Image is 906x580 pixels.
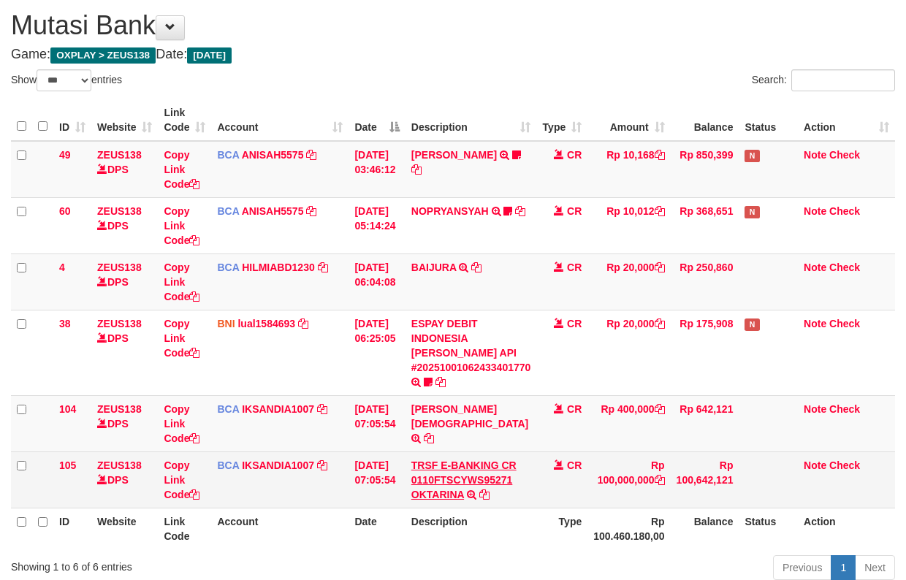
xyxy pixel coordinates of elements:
[671,451,739,508] td: Rp 100,642,121
[798,508,895,549] th: Action
[91,253,158,310] td: DPS
[349,197,405,253] td: [DATE] 05:14:24
[587,395,670,451] td: Rp 400,000
[435,376,446,388] a: Copy ESPAY DEBIT INDONESIA KOE DANA API #20251001062433401770 to clipboard
[50,47,156,64] span: OXPLAY > ZEUS138
[406,99,537,141] th: Description: activate to sort column ascending
[211,508,349,549] th: Account
[97,205,142,217] a: ZEUS138
[804,149,826,161] a: Note
[829,318,860,329] a: Check
[804,459,826,471] a: Note
[587,253,670,310] td: Rp 20,000
[752,69,895,91] label: Search:
[567,318,582,329] span: CR
[242,149,304,161] a: ANISAH5575
[242,403,314,415] a: IKSANDIA1007
[164,149,199,190] a: Copy Link Code
[237,318,295,329] a: lual1584693
[829,459,860,471] a: Check
[97,318,142,329] a: ZEUS138
[411,164,422,175] a: Copy INA PAUJANAH to clipboard
[411,262,457,273] a: BAIJURA
[349,508,405,549] th: Date
[97,149,142,161] a: ZEUS138
[59,205,71,217] span: 60
[567,149,582,161] span: CR
[349,395,405,451] td: [DATE] 07:05:54
[97,403,142,415] a: ZEUS138
[91,310,158,395] td: DPS
[91,99,158,141] th: Website: activate to sort column ascending
[306,205,316,217] a: Copy ANISAH5575 to clipboard
[804,318,826,329] a: Note
[59,403,76,415] span: 104
[187,47,232,64] span: [DATE]
[97,262,142,273] a: ZEUS138
[217,403,239,415] span: BCA
[829,403,860,415] a: Check
[567,403,582,415] span: CR
[217,149,239,161] span: BCA
[318,262,328,273] a: Copy HILMIABD1230 to clipboard
[242,205,304,217] a: ANISAH5575
[164,318,199,359] a: Copy Link Code
[745,206,759,218] span: Has Note
[242,459,314,471] a: IKSANDIA1007
[855,555,895,580] a: Next
[164,205,199,246] a: Copy Link Code
[317,459,327,471] a: Copy IKSANDIA1007 to clipboard
[411,149,497,161] a: [PERSON_NAME]
[655,262,665,273] a: Copy Rp 20,000 to clipboard
[829,149,860,161] a: Check
[536,508,587,549] th: Type
[587,310,670,395] td: Rp 20,000
[53,508,91,549] th: ID
[671,310,739,395] td: Rp 175,908
[91,141,158,198] td: DPS
[217,262,239,273] span: BCA
[91,451,158,508] td: DPS
[217,205,239,217] span: BCA
[91,197,158,253] td: DPS
[655,474,665,486] a: Copy Rp 100,000,000 to clipboard
[567,262,582,273] span: CR
[91,395,158,451] td: DPS
[97,459,142,471] a: ZEUS138
[804,403,826,415] a: Note
[567,205,582,217] span: CR
[317,403,327,415] a: Copy IKSANDIA1007 to clipboard
[349,141,405,198] td: [DATE] 03:46:12
[158,508,211,549] th: Link Code
[671,395,739,451] td: Rp 642,121
[59,318,71,329] span: 38
[655,205,665,217] a: Copy Rp 10,012 to clipboard
[655,149,665,161] a: Copy Rp 10,168 to clipboard
[671,99,739,141] th: Balance
[671,197,739,253] td: Rp 368,651
[424,432,434,444] a: Copy RUBBY AGUSTIANTO to clipboard
[411,318,531,373] a: ESPAY DEBIT INDONESIA [PERSON_NAME] API #20251001062433401770
[739,508,798,549] th: Status
[829,262,860,273] a: Check
[804,205,826,217] a: Note
[829,205,860,217] a: Check
[655,318,665,329] a: Copy Rp 20,000 to clipboard
[11,47,895,62] h4: Game: Date:
[349,253,405,310] td: [DATE] 06:04:08
[349,451,405,508] td: [DATE] 07:05:54
[671,508,739,549] th: Balance
[164,403,199,444] a: Copy Link Code
[158,99,211,141] th: Link Code: activate to sort column ascending
[59,262,65,273] span: 4
[91,508,158,549] th: Website
[655,403,665,415] a: Copy Rp 400,000 to clipboard
[739,99,798,141] th: Status
[37,69,91,91] select: Showentries
[164,459,199,500] a: Copy Link Code
[773,555,831,580] a: Previous
[349,99,405,141] th: Date: activate to sort column descending
[306,149,316,161] a: Copy ANISAH5575 to clipboard
[411,403,528,430] a: [PERSON_NAME][DEMOGRAPHIC_DATA]
[53,99,91,141] th: ID: activate to sort column ascending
